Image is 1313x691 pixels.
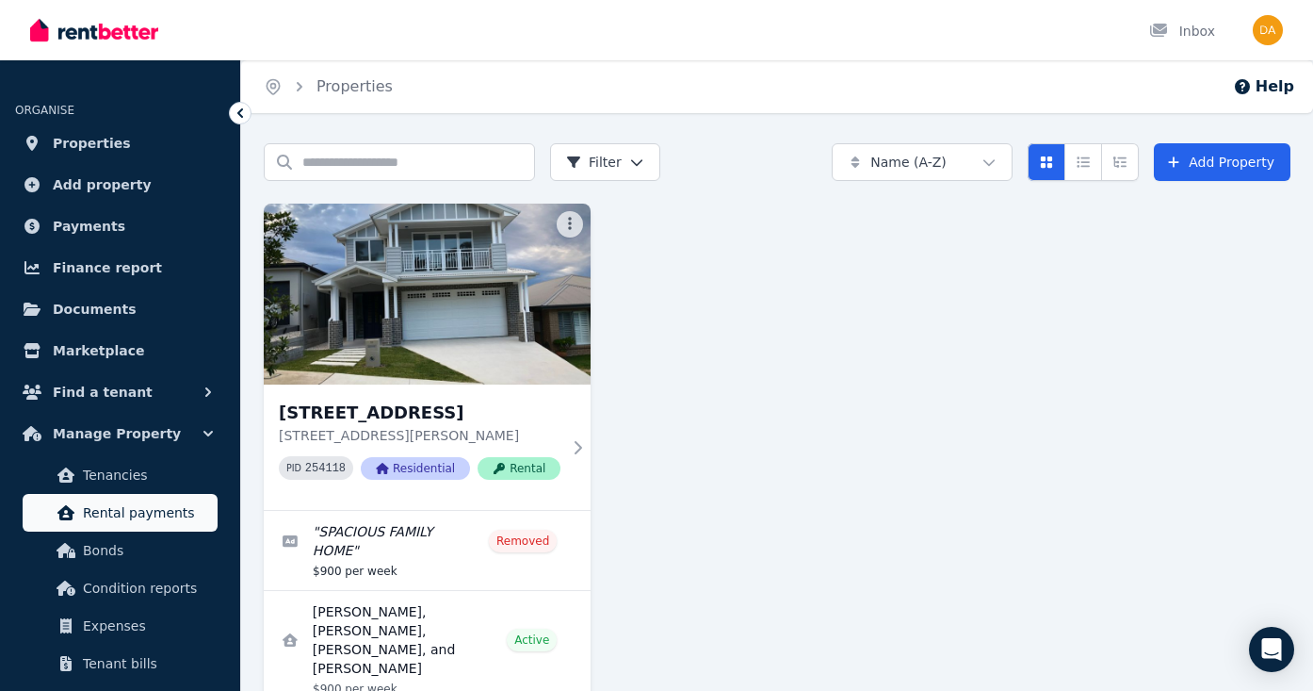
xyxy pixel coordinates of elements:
nav: Breadcrumb [241,60,415,113]
a: Rental payments [23,494,218,532]
div: Inbox [1149,22,1215,41]
span: Bonds [83,539,210,562]
span: Rental payments [83,502,210,524]
img: 39 Lomandra Crescent, Calderwood [264,204,591,385]
a: Properties [316,77,393,95]
code: 254118 [305,462,346,475]
img: Daniel [1253,15,1283,45]
span: Payments [53,215,125,238]
button: Help [1233,75,1294,98]
button: Filter [550,143,660,181]
span: Expenses [83,615,210,637]
button: Card view [1028,143,1065,181]
button: Name (A-Z) [832,143,1013,181]
a: Marketplace [15,332,225,370]
span: Residential [361,457,470,480]
a: Add property [15,166,225,204]
span: Condition reports [83,577,210,600]
a: Tenancies [23,456,218,494]
div: Open Intercom Messenger [1249,627,1294,672]
span: Manage Property [53,422,181,445]
span: ORGANISE [15,104,74,117]
button: More options [557,211,583,238]
span: Find a tenant [53,381,153,403]
button: Find a tenant [15,373,225,411]
h3: [STREET_ADDRESS] [279,400,560,426]
span: Rental [478,457,560,480]
span: Documents [53,298,137,321]
img: RentBetter [30,16,158,44]
a: Tenant bills [23,645,218,683]
span: Tenant bills [83,652,210,675]
a: Properties [15,124,225,162]
span: Tenancies [83,464,210,486]
span: Marketplace [53,339,144,362]
span: Properties [53,132,131,155]
a: Bonds [23,532,218,569]
span: Add property [53,173,152,196]
button: Manage Property [15,415,225,452]
a: Documents [15,290,225,328]
a: Condition reports [23,569,218,607]
a: Finance report [15,249,225,287]
span: Filter [566,153,622,172]
span: Name (A-Z) [870,153,947,172]
span: Finance report [53,256,162,279]
button: Compact list view [1064,143,1102,181]
div: View options [1028,143,1139,181]
a: Expenses [23,607,218,645]
a: Payments [15,207,225,245]
a: Edit listing: SPACIOUS FAMILY HOME [264,511,591,590]
a: Add Property [1154,143,1290,181]
p: [STREET_ADDRESS][PERSON_NAME] [279,426,560,445]
small: PID [286,463,301,473]
button: Expanded list view [1101,143,1139,181]
a: 39 Lomandra Crescent, Calderwood[STREET_ADDRESS][STREET_ADDRESS][PERSON_NAME]PID 254118Residentia... [264,204,591,510]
